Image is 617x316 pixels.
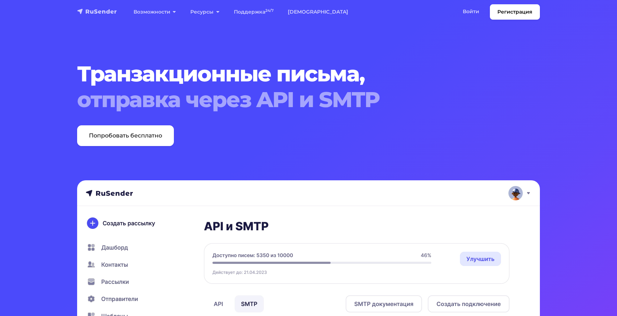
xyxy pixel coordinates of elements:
[77,8,117,15] img: RuSender
[77,61,501,112] h1: Транзакционные письма,
[490,4,540,20] a: Регистрация
[265,8,274,13] sup: 24/7
[77,125,174,146] a: Попробовать бесплатно
[281,5,355,19] a: [DEMOGRAPHIC_DATA]
[183,5,226,19] a: Ресурсы
[77,87,501,112] span: отправка через API и SMTP
[456,4,486,19] a: Войти
[126,5,183,19] a: Возможности
[227,5,281,19] a: Поддержка24/7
